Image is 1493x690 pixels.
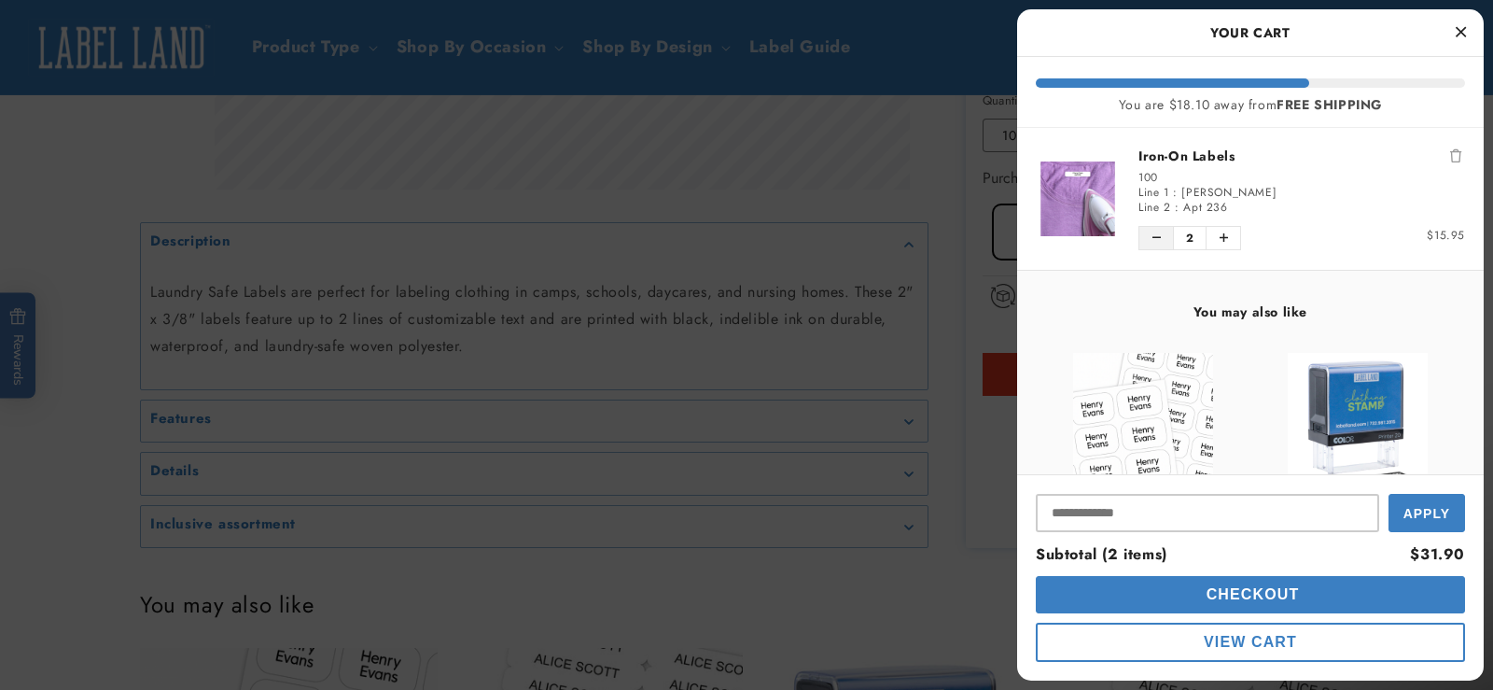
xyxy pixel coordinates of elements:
button: cart [1036,623,1465,662]
div: 100 [1138,170,1465,185]
span: Subtotal (2 items) [1036,543,1167,565]
span: Checkout [1202,586,1300,602]
div: product [1250,334,1465,629]
div: product [1036,334,1250,629]
iframe: Sign Up via Text for Offers [15,541,236,597]
button: Next [1451,468,1479,496]
span: $15.95 [1427,227,1465,244]
span: Line 1 [1138,184,1169,201]
button: Increase quantity of Iron-On Labels [1207,227,1240,249]
input: Input Discount [1036,494,1379,532]
button: Apply [1388,494,1465,532]
span: Apply [1403,506,1450,521]
h4: You may also like [1036,303,1465,320]
b: FREE SHIPPING [1277,95,1382,114]
span: 2 [1173,227,1207,249]
button: What material are the labels made of? [34,105,265,140]
a: Iron-On Labels [1138,147,1465,165]
h2: Your Cart [1036,19,1465,47]
img: Clothing Stamp - Label Land [1288,353,1428,493]
button: Are these labels comfortable to wear? [34,52,265,88]
span: Line 2 [1138,199,1171,216]
button: Previous [1022,468,1050,496]
li: product [1036,128,1465,270]
span: : [1173,184,1178,201]
button: Close Cart [1446,19,1474,47]
span: : [1175,199,1179,216]
button: Decrease quantity of Iron-On Labels [1139,227,1173,249]
span: Apt 236 [1183,199,1227,216]
div: You are $18.10 away from [1036,97,1465,113]
img: Iron-On Labels - Label Land [1036,162,1120,235]
img: View Stick N' Wear Stikins® Labels [1073,353,1213,493]
button: cart [1036,576,1465,613]
span: View Cart [1204,634,1297,650]
button: Remove Iron-On Labels [1446,147,1465,165]
div: $31.90 [1410,542,1465,569]
span: [PERSON_NAME] [1181,184,1277,201]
